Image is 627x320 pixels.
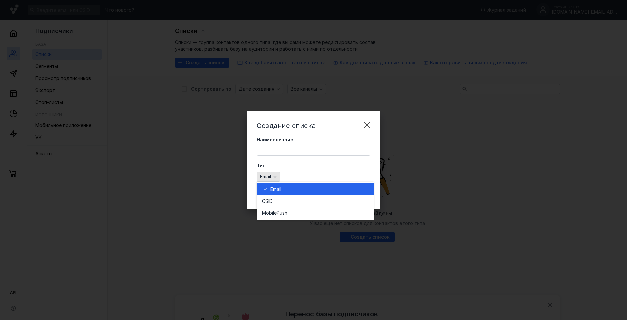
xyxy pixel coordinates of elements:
[257,172,280,182] button: Email
[257,122,316,130] span: Создание списка
[257,183,374,195] button: Email
[262,198,273,205] span: CSID
[257,182,374,220] div: grid
[257,136,293,143] span: Наименование
[257,162,266,169] span: Тип
[257,207,374,219] button: MobilePush
[277,210,287,216] span: Push
[257,195,374,207] button: CSID
[262,210,277,216] span: Mobile
[270,186,281,193] span: Email
[260,174,271,180] span: Email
